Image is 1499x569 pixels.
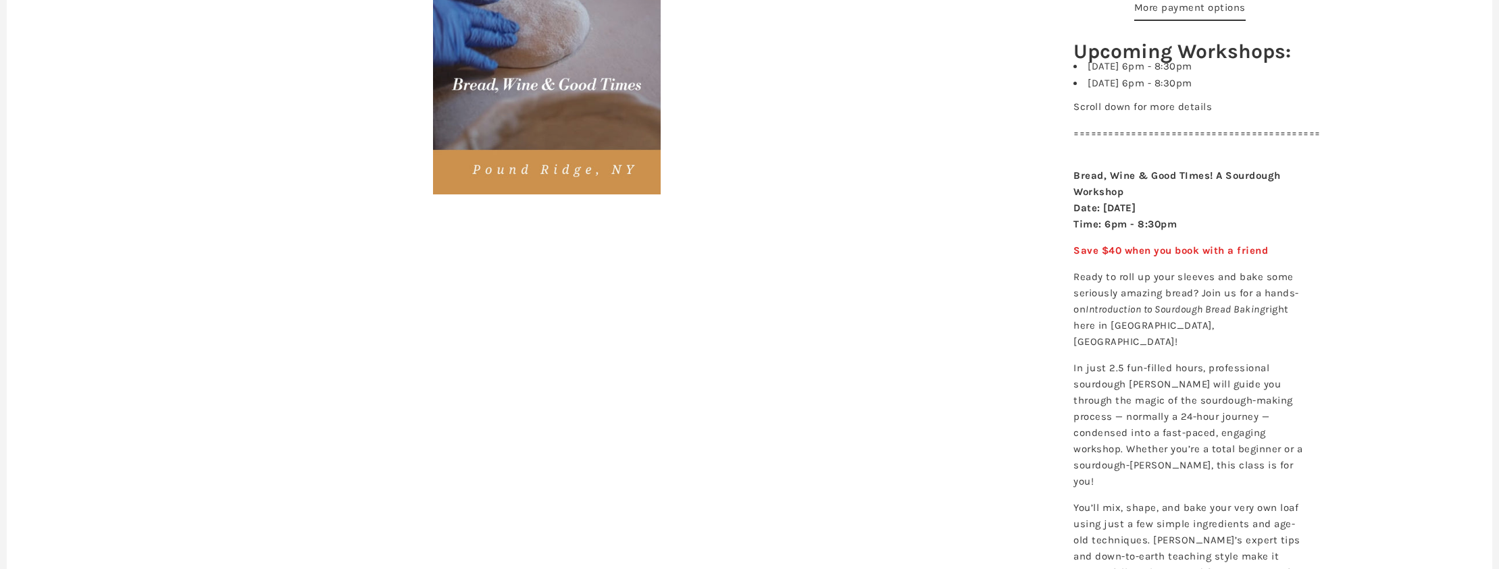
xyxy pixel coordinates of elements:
[1073,99,1303,115] p: Scroll down for more details
[1086,303,1265,315] i: Introduction to Sourdough Bread Baking
[1073,244,1268,256] strong: Save $40 when you book with a friend
[1073,39,1291,63] strong: Upcoming Workshops:
[1073,78,1303,88] li: [DATE] 6pm - 8:30pm
[1073,218,1177,230] strong: Time: 6pm - 8:30pm
[1073,360,1303,489] p: In just 2.5 fun-filled hours, professional sourdough [PERSON_NAME] will guide you through the mag...
[1073,61,1303,72] li: [DATE] 6pm - 8:30pm
[1073,125,1303,141] p: ===========================================
[1073,169,1281,214] strong: Bread, Wine & Good TImes! A Sourdough Workshop Date: [DATE]
[1073,269,1303,350] p: Ready to roll up your sleeves and bake some seriously amazing bread? Join us for a hands-on right...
